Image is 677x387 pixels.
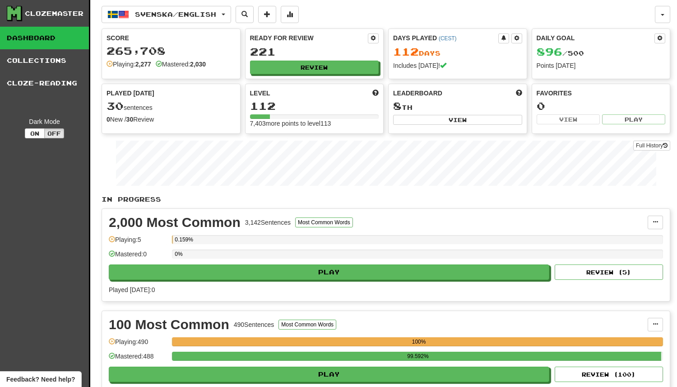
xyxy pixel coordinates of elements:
[109,216,241,229] div: 2,000 Most Common
[190,61,206,68] strong: 2,030
[393,99,402,112] span: 8
[156,60,206,69] div: Mastered:
[555,264,663,280] button: Review (5)
[107,99,124,112] span: 30
[393,115,522,125] button: View
[393,89,442,98] span: Leaderboard
[393,61,522,70] div: Includes [DATE]!
[109,367,549,382] button: Play
[281,6,299,23] button: More stats
[126,116,134,123] strong: 30
[537,49,584,57] span: / 500
[107,100,236,112] div: sentences
[250,61,379,74] button: Review
[295,217,353,227] button: Most Common Words
[393,100,522,112] div: th
[633,141,670,151] a: Full History
[602,114,665,124] button: Play
[537,33,655,43] div: Daily Goal
[102,6,231,23] button: Svenska/English
[107,33,236,42] div: Score
[250,119,379,128] div: 7,403 more points to level 113
[109,337,167,352] div: Playing: 490
[372,89,379,98] span: Score more points to level up
[135,10,216,18] span: Svenska / English
[393,45,419,58] span: 112
[555,367,663,382] button: Review (100)
[537,89,666,98] div: Favorites
[439,35,457,42] a: (CEST)
[393,46,522,58] div: Day s
[109,250,167,264] div: Mastered: 0
[7,117,82,126] div: Dark Mode
[537,45,562,58] span: 896
[175,352,661,361] div: 99.592%
[109,286,155,293] span: Played [DATE]: 0
[537,100,666,112] div: 0
[25,128,45,138] button: On
[107,45,236,57] div: 265,708
[250,100,379,112] div: 112
[107,115,236,124] div: New / Review
[393,33,498,42] div: Days Played
[25,9,83,18] div: Clozemaster
[250,89,270,98] span: Level
[516,89,522,98] span: This week in points, UTC
[537,61,666,70] div: Points [DATE]
[175,337,663,346] div: 100%
[44,128,64,138] button: Off
[107,116,110,123] strong: 0
[234,320,274,329] div: 490 Sentences
[258,6,276,23] button: Add sentence to collection
[6,375,75,384] span: Open feedback widget
[537,114,600,124] button: View
[250,46,379,57] div: 221
[109,235,167,250] div: Playing: 5
[109,352,167,367] div: Mastered: 488
[250,33,368,42] div: Ready for Review
[102,195,670,204] p: In Progress
[109,264,549,280] button: Play
[109,318,229,331] div: 100 Most Common
[278,320,336,330] button: Most Common Words
[236,6,254,23] button: Search sentences
[245,218,291,227] div: 3,142 Sentences
[107,89,154,98] span: Played [DATE]
[135,61,151,68] strong: 2,277
[107,60,151,69] div: Playing:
